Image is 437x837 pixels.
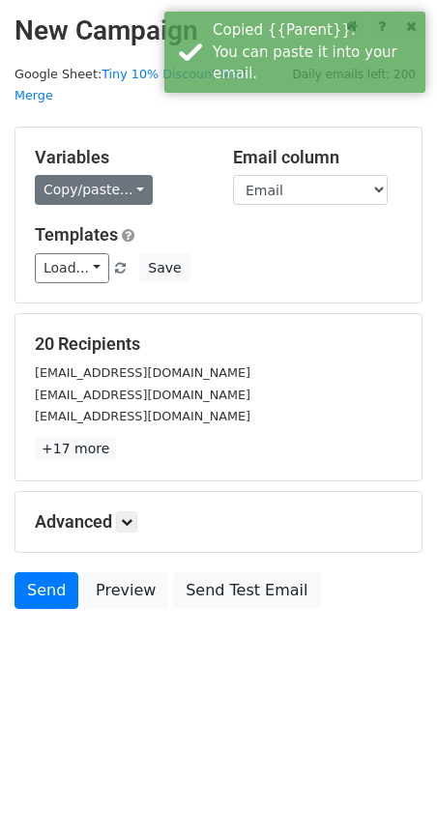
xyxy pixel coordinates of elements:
[173,572,320,609] a: Send Test Email
[35,409,250,423] small: [EMAIL_ADDRESS][DOMAIN_NAME]
[35,147,204,168] h5: Variables
[35,365,250,380] small: [EMAIL_ADDRESS][DOMAIN_NAME]
[15,67,246,103] small: Google Sheet:
[15,67,246,103] a: Tiny 10% Discount Mail Merge
[35,437,116,461] a: +17 more
[35,224,118,245] a: Templates
[35,175,153,205] a: Copy/paste...
[15,14,422,47] h2: New Campaign
[340,744,437,837] iframe: Chat Widget
[213,19,418,85] div: Copied {{Parent}}. You can paste it into your email.
[233,147,402,168] h5: Email column
[139,253,189,283] button: Save
[35,388,250,402] small: [EMAIL_ADDRESS][DOMAIN_NAME]
[83,572,168,609] a: Preview
[35,511,402,533] h5: Advanced
[35,253,109,283] a: Load...
[15,572,78,609] a: Send
[35,333,402,355] h5: 20 Recipients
